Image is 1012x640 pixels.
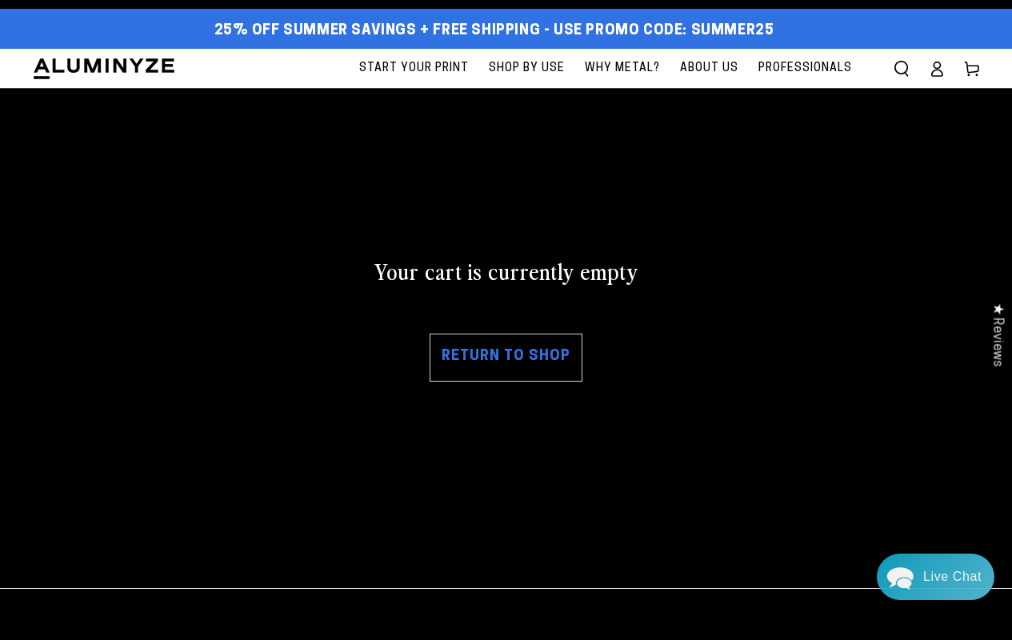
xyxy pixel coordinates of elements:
[884,51,919,86] summary: Search our site
[481,49,573,88] a: Shop By Use
[585,58,660,78] span: Why Metal?
[982,290,1012,379] div: Click to open Judge.me floating reviews tab
[32,256,980,285] h2: Your cart is currently empty
[923,554,982,600] div: Contact Us Directly
[351,49,477,88] a: Start Your Print
[359,58,469,78] span: Start Your Print
[680,58,738,78] span: About Us
[577,49,668,88] a: Why Metal?
[758,58,852,78] span: Professionals
[430,334,582,382] a: Return to shop
[32,57,176,81] img: Aluminyze
[489,58,565,78] span: Shop By Use
[672,49,746,88] a: About Us
[750,49,860,88] a: Professionals
[877,554,994,600] div: Chat widget toggle
[214,22,774,40] span: 25% off Summer Savings + Free Shipping - Use Promo Code: SUMMER25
